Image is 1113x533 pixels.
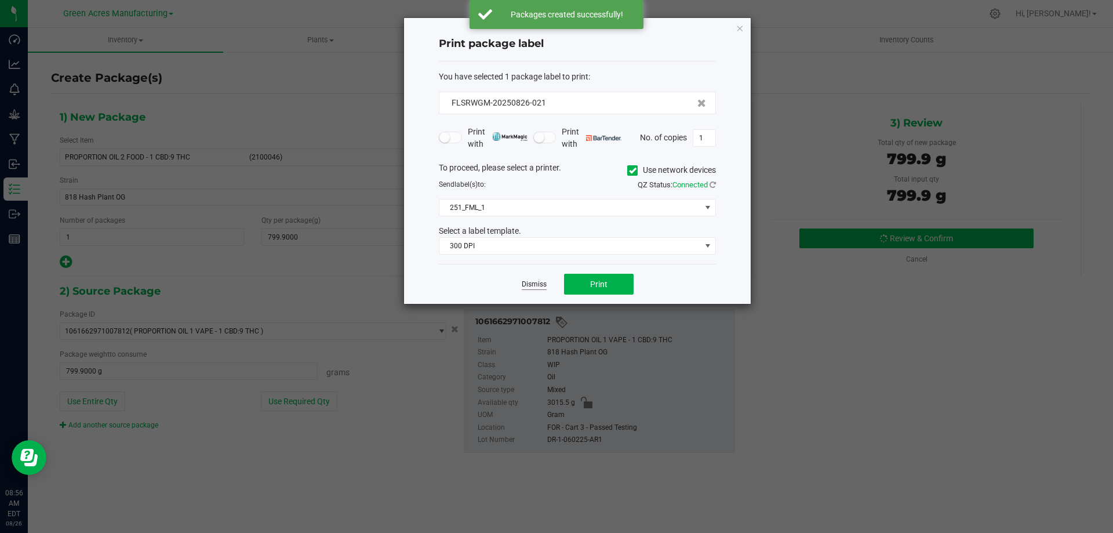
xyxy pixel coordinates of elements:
[439,238,701,254] span: 300 DPI
[564,274,634,295] button: Print
[439,200,701,216] span: 251_FML_1
[452,98,546,107] span: FLSRWGM-20250826-021
[439,37,716,52] h4: Print package label
[492,132,528,141] img: mark_magic_cybra.png
[430,162,725,179] div: To proceed, please select a printer.
[522,280,547,289] a: Dismiss
[439,180,486,188] span: Send to:
[12,440,46,475] iframe: Resource center
[499,9,635,20] div: Packages created successfully!
[638,180,716,189] span: QZ Status:
[454,180,478,188] span: label(s)
[590,280,608,289] span: Print
[586,135,621,141] img: bartender.png
[627,164,716,176] label: Use network devices
[430,225,725,237] div: Select a label template.
[439,72,588,81] span: You have selected 1 package label to print
[439,71,716,83] div: :
[468,126,528,150] span: Print with
[562,126,621,150] span: Print with
[640,132,687,142] span: No. of copies
[672,180,708,189] span: Connected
